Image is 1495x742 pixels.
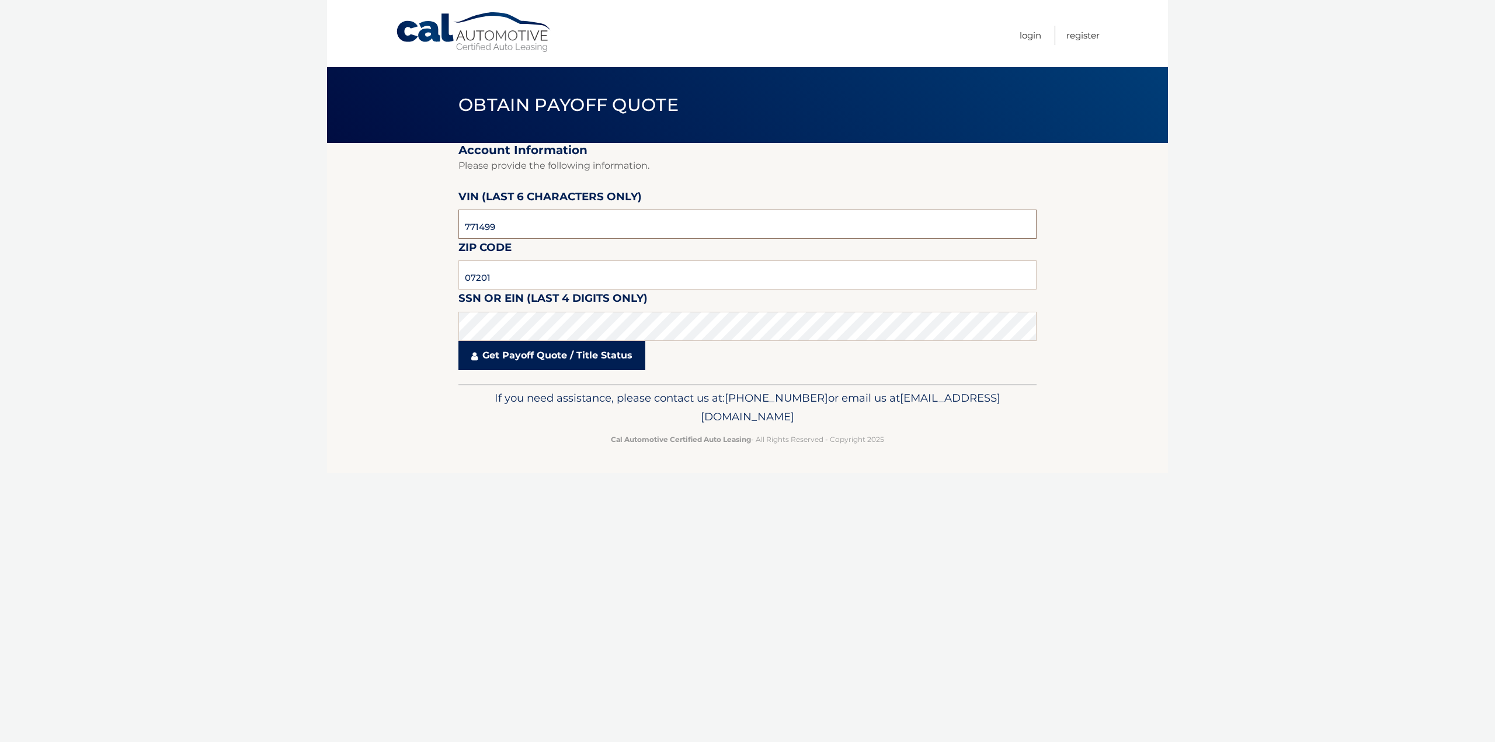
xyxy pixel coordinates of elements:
[458,290,648,311] label: SSN or EIN (last 4 digits only)
[458,94,679,116] span: Obtain Payoff Quote
[395,12,553,53] a: Cal Automotive
[466,389,1029,426] p: If you need assistance, please contact us at: or email us at
[1020,26,1041,45] a: Login
[458,143,1037,158] h2: Account Information
[725,391,828,405] span: [PHONE_NUMBER]
[458,341,645,370] a: Get Payoff Quote / Title Status
[1066,26,1100,45] a: Register
[466,433,1029,445] p: - All Rights Reserved - Copyright 2025
[611,435,751,444] strong: Cal Automotive Certified Auto Leasing
[458,239,512,260] label: Zip Code
[458,158,1037,174] p: Please provide the following information.
[458,188,642,210] label: VIN (last 6 characters only)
